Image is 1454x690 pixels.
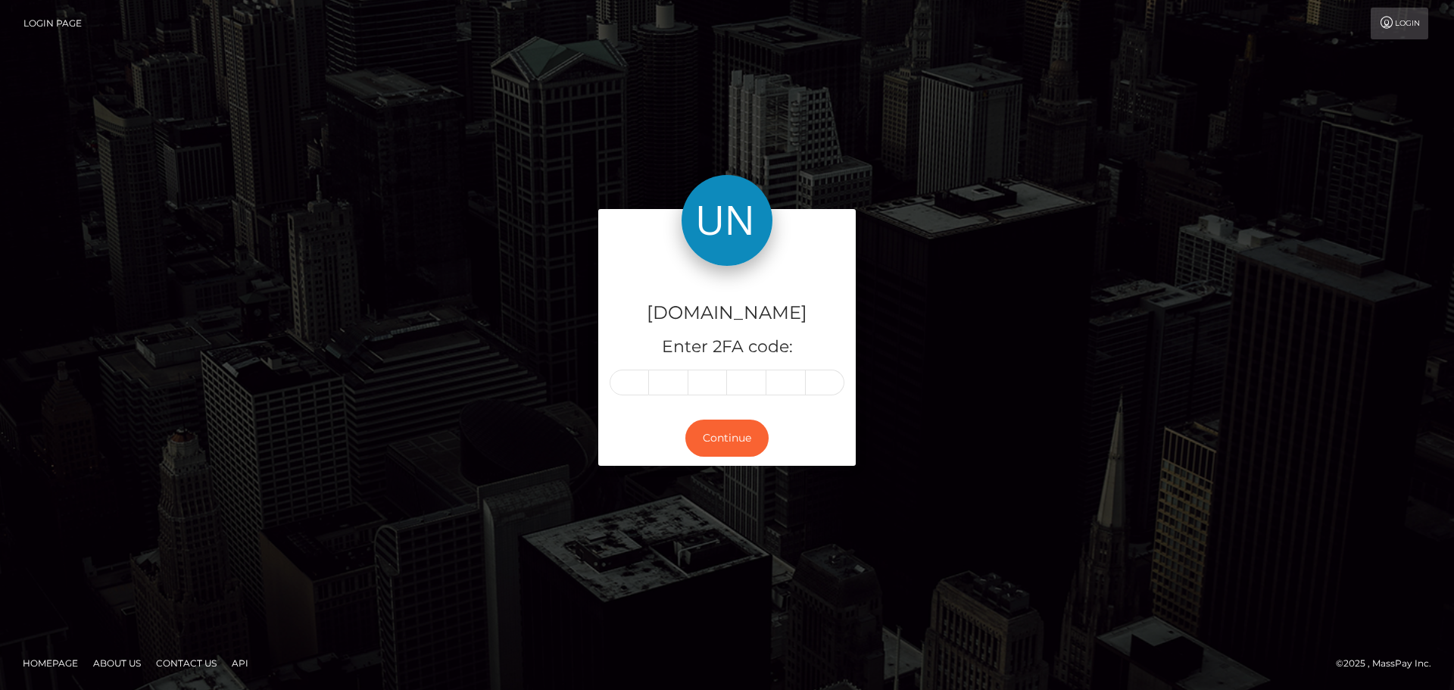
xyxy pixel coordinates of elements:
[685,420,769,457] button: Continue
[610,336,844,359] h5: Enter 2FA code:
[1371,8,1428,39] a: Login
[150,651,223,675] a: Contact Us
[682,175,772,266] img: Unlockt.me
[226,651,254,675] a: API
[17,651,84,675] a: Homepage
[610,300,844,326] h4: [DOMAIN_NAME]
[87,651,147,675] a: About Us
[23,8,82,39] a: Login Page
[1336,655,1443,672] div: © 2025 , MassPay Inc.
